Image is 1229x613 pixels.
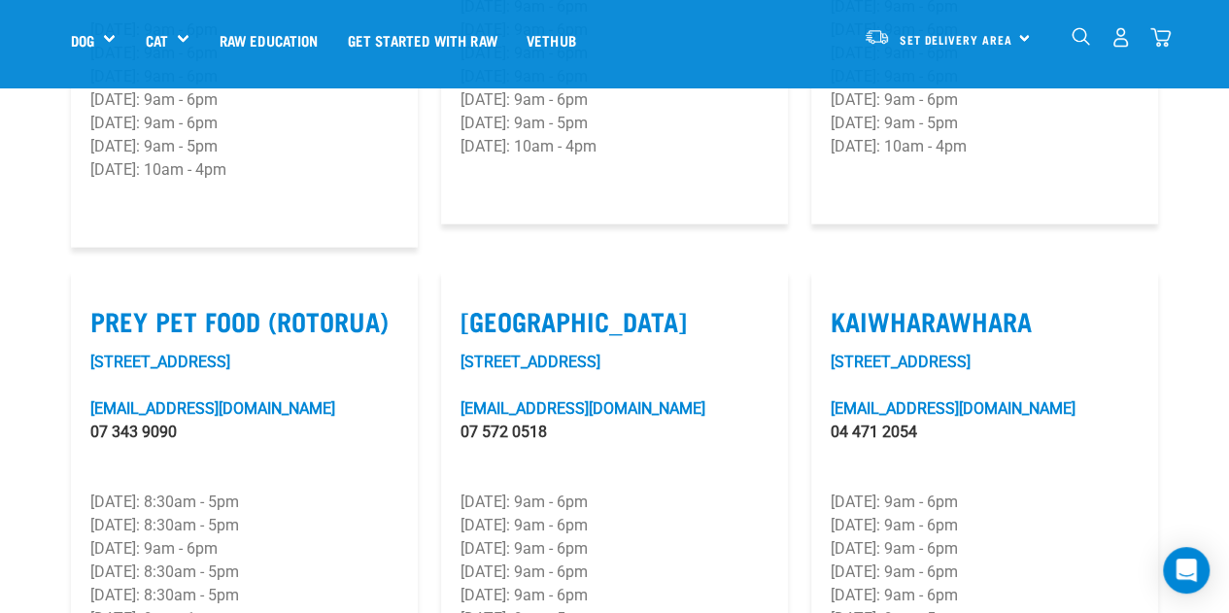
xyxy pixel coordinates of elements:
[831,112,1139,135] p: [DATE]: 9am - 5pm
[831,584,1139,607] p: [DATE]: 9am - 6pm
[71,29,94,51] a: Dog
[461,135,768,158] p: [DATE]: 10am - 4pm
[90,491,398,514] p: [DATE]: 8:30am - 5pm
[461,584,768,607] p: [DATE]: 9am - 6pm
[90,514,398,537] p: [DATE]: 8:30am - 5pm
[90,88,398,112] p: [DATE]: 9am - 6pm
[461,353,600,371] a: [STREET_ADDRESS]
[90,135,398,158] p: [DATE]: 9am - 5pm
[145,29,167,51] a: Cat
[512,1,591,79] a: Vethub
[90,306,398,336] label: Prey Pet Food (Rotorua)
[1072,27,1090,46] img: home-icon-1@2x.png
[1163,547,1210,594] div: Open Intercom Messenger
[831,353,971,371] a: [STREET_ADDRESS]
[831,88,1139,112] p: [DATE]: 9am - 6pm
[831,306,1139,336] label: Kaiwharawhara
[461,561,768,584] p: [DATE]: 9am - 6pm
[831,135,1139,158] p: [DATE]: 10am - 4pm
[90,112,398,135] p: [DATE]: 9am - 6pm
[831,561,1139,584] p: [DATE]: 9am - 6pm
[333,1,512,79] a: Get started with Raw
[90,537,398,561] p: [DATE]: 9am - 6pm
[90,423,177,441] a: 07 343 9090
[831,423,917,441] a: 04 471 2054
[1150,27,1171,48] img: home-icon@2x.png
[461,88,768,112] p: [DATE]: 9am - 6pm
[90,399,335,418] a: [EMAIL_ADDRESS][DOMAIN_NAME]
[90,158,398,182] p: [DATE]: 10am - 4pm
[461,399,705,418] a: [EMAIL_ADDRESS][DOMAIN_NAME]
[864,28,890,46] img: van-moving.png
[831,399,1075,418] a: [EMAIL_ADDRESS][DOMAIN_NAME]
[461,112,768,135] p: [DATE]: 9am - 5pm
[461,537,768,561] p: [DATE]: 9am - 6pm
[461,423,547,441] a: 07 572 0518
[461,306,768,336] label: [GEOGRAPHIC_DATA]
[461,491,768,514] p: [DATE]: 9am - 6pm
[90,353,230,371] a: [STREET_ADDRESS]
[1110,27,1131,48] img: user.png
[204,1,332,79] a: Raw Education
[831,491,1139,514] p: [DATE]: 9am - 6pm
[90,584,398,607] p: [DATE]: 8:30am - 5pm
[831,514,1139,537] p: [DATE]: 9am - 6pm
[900,36,1012,43] span: Set Delivery Area
[461,514,768,537] p: [DATE]: 9am - 6pm
[90,561,398,584] p: [DATE]: 8:30am - 5pm
[831,537,1139,561] p: [DATE]: 9am - 6pm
